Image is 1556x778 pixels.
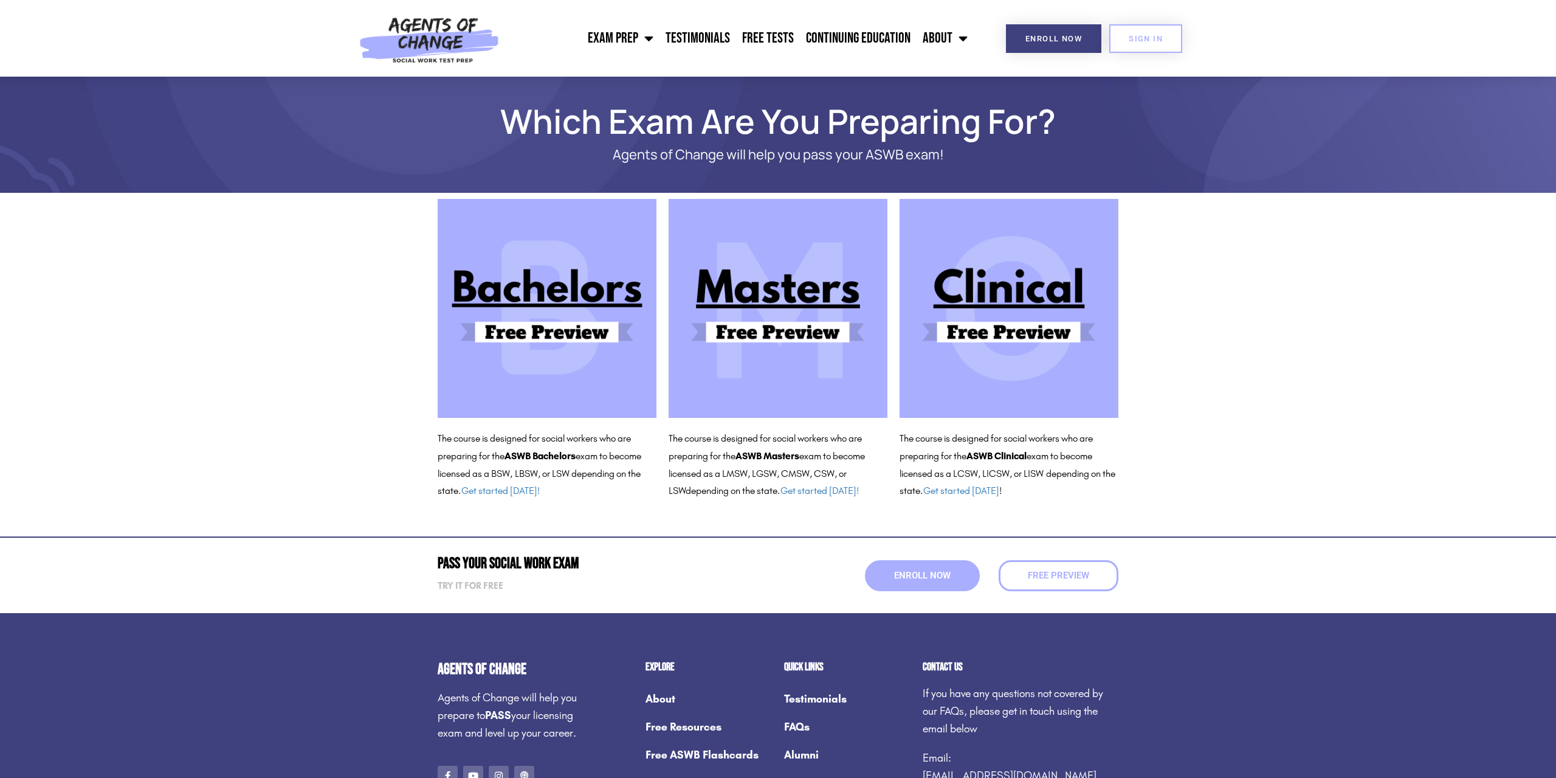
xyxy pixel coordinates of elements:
[645,685,772,713] a: About
[438,430,656,500] p: The course is designed for social workers who are preparing for the exam to become licensed as a ...
[735,450,799,462] b: ASWB Masters
[920,485,1002,496] span: . !
[784,662,911,673] h2: Quick Links
[917,23,974,54] a: About
[1109,24,1182,53] a: SIGN IN
[432,107,1124,135] h1: Which Exam Are You Preparing For?
[1129,35,1163,43] span: SIGN IN
[485,709,511,722] strong: PASS
[438,689,585,742] p: Agents of Change will help you prepare to your licensing exam and level up your career.
[894,571,951,580] span: Enroll Now
[923,485,999,496] a: Get started [DATE]
[645,713,772,741] a: Free Resources
[784,685,911,713] a: Testimonials
[480,147,1076,162] p: Agents of Change will help you pass your ASWB exam!
[923,687,1103,735] span: If you have any questions not covered by our FAQs, please get in touch using the email below
[784,713,911,741] a: FAQs
[966,450,1027,462] b: ASWB Clinical
[659,23,736,54] a: Testimonials
[1028,571,1089,580] span: Free Preview
[438,556,772,571] h2: Pass Your Social Work Exam
[1006,24,1101,53] a: Enroll Now
[669,430,887,500] p: The course is designed for social workers who are preparing for the exam to become licensed as a ...
[780,485,859,496] a: Get started [DATE]!
[923,662,1118,673] h2: Contact us
[736,23,800,54] a: Free Tests
[686,485,859,496] span: depending on the state.
[645,741,772,769] a: Free ASWB Flashcards
[506,23,974,54] nav: Menu
[1025,35,1082,43] span: Enroll Now
[784,741,911,769] a: Alumni
[900,430,1118,500] p: The course is designed for social workers who are preparing for the exam to become licensed as a ...
[865,560,980,591] a: Enroll Now
[461,485,540,496] a: Get started [DATE]!
[645,662,772,673] h2: Explore
[800,23,917,54] a: Continuing Education
[438,662,585,677] h4: Agents of Change
[438,580,503,591] strong: Try it for free
[582,23,659,54] a: Exam Prep
[999,560,1118,591] a: Free Preview
[504,450,576,462] b: ASWB Bachelors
